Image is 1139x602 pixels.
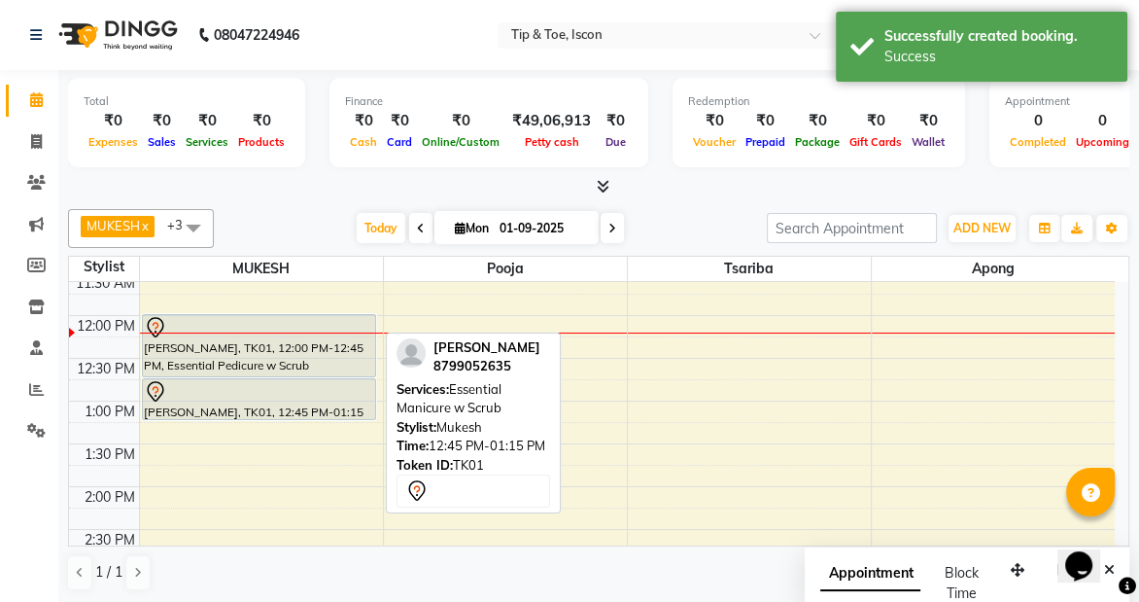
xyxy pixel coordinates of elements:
span: Expenses [84,135,143,149]
span: Stylist: [397,419,436,435]
div: ₹0 [143,110,181,132]
span: Prepaid [741,135,790,149]
div: 0 [1005,110,1071,132]
span: Voucher [688,135,741,149]
span: Gift Cards [845,135,907,149]
span: Online/Custom [417,135,504,149]
div: ₹0 [417,110,504,132]
div: 11:30 AM [72,273,139,294]
input: Search Appointment [767,213,937,243]
span: Products [233,135,290,149]
span: Package [790,135,845,149]
span: Completed [1005,135,1071,149]
div: Finance [345,93,633,110]
div: ₹0 [741,110,790,132]
iframe: chat widget [1057,524,1120,583]
div: ₹0 [688,110,741,132]
div: ₹0 [181,110,233,132]
span: ADD NEW [953,221,1011,235]
span: Pooja [384,257,627,281]
span: [PERSON_NAME] [433,339,540,355]
div: Successfully created booking. [884,26,1113,47]
button: ADD NEW [949,215,1016,242]
span: Block Time [944,564,978,602]
div: ₹49,06,913 [504,110,599,132]
span: Time: [397,438,429,453]
span: Today [357,213,405,243]
div: ₹0 [845,110,907,132]
span: Services: [397,381,449,397]
div: 1:00 PM [81,402,139,422]
div: ₹0 [345,110,382,132]
span: Upcoming [1071,135,1134,149]
span: MUKESH [86,218,140,233]
div: [PERSON_NAME], TK01, 12:00 PM-12:45 PM, Essential Pedicure w Scrub [143,315,376,376]
span: Petty cash [520,135,584,149]
input: 2025-09-01 [494,214,591,243]
div: [PERSON_NAME], TK01, 12:45 PM-01:15 PM, Essential Manicure w Scrub [143,379,376,419]
span: Card [382,135,417,149]
div: ₹0 [382,110,417,132]
div: 12:30 PM [73,359,139,379]
a: x [140,218,149,233]
span: Due [601,135,631,149]
span: Tsariba [628,257,871,281]
div: 12:00 PM [73,316,139,336]
span: 1 / 1 [95,562,122,583]
div: 12:45 PM-01:15 PM [397,437,550,456]
div: Success [884,47,1113,67]
span: Appointment [820,556,920,591]
div: 0 [1071,110,1134,132]
span: Token ID: [397,457,453,473]
span: Cash [345,135,382,149]
div: 1:30 PM [81,444,139,465]
span: Services [181,135,233,149]
span: Mon [450,221,494,235]
div: TK01 [397,456,550,476]
div: Mukesh [397,418,550,438]
span: Sales [143,135,181,149]
div: ₹0 [599,110,633,132]
b: 08047224946 [214,8,299,62]
div: 2:00 PM [81,487,139,508]
div: ₹0 [790,110,845,132]
div: 2:30 PM [81,530,139,550]
div: ₹0 [907,110,949,132]
span: MUKESH [140,257,383,281]
div: 8799052635 [433,357,540,376]
img: profile [397,338,426,368]
span: Apong [872,257,1116,281]
div: Stylist [69,257,139,277]
span: Essential Manicure w Scrub [397,381,501,416]
div: Redemption [688,93,949,110]
div: ₹0 [84,110,143,132]
span: +3 [167,217,197,232]
div: Total [84,93,290,110]
span: Wallet [907,135,949,149]
img: logo [50,8,183,62]
div: ₹0 [233,110,290,132]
